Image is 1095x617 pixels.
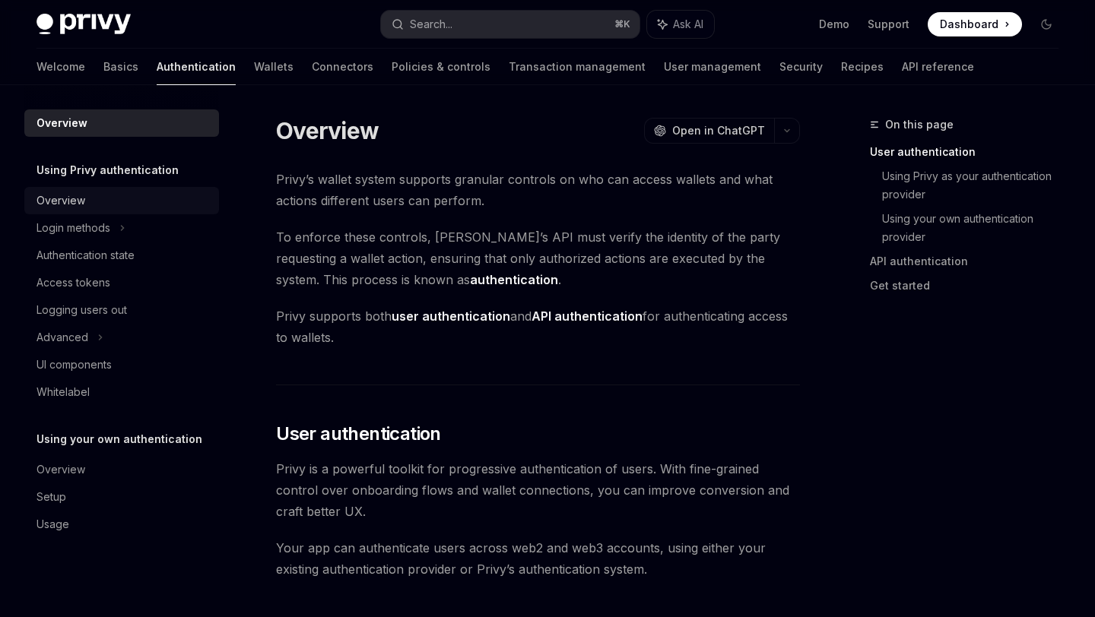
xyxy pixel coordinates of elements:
[24,109,219,137] a: Overview
[870,140,1071,164] a: User authentication
[24,511,219,538] a: Usage
[36,383,90,401] div: Whitelabel
[276,226,800,290] span: To enforce these controls, [PERSON_NAME]’s API must verify the identity of the party requesting a...
[36,114,87,132] div: Overview
[24,378,219,406] a: Whitelabel
[673,17,703,32] span: Ask AI
[410,15,452,33] div: Search...
[870,274,1071,298] a: Get started
[36,14,131,35] img: dark logo
[276,458,800,522] span: Privy is a powerful toolkit for progressive authentication of users. With fine-grained control ov...
[779,49,823,85] a: Security
[885,115,954,134] span: On this page
[276,169,800,211] span: Privy’s wallet system supports granular controls on who can access wallets and what actions diffe...
[24,242,219,269] a: Authentication state
[24,456,219,483] a: Overview
[24,351,219,378] a: UI components
[36,49,85,85] a: Welcome
[841,49,884,85] a: Recipes
[672,123,765,138] span: Open in ChatGPT
[276,117,379,144] h1: Overview
[36,356,112,374] div: UI components
[36,274,110,292] div: Access tokens
[868,17,909,32] a: Support
[509,49,646,85] a: Transaction management
[1034,12,1058,36] button: Toggle dark mode
[902,49,974,85] a: API reference
[103,49,138,85] a: Basics
[276,537,800,580] span: Your app can authenticate users across web2 and web3 accounts, using either your existing authent...
[928,12,1022,36] a: Dashboard
[392,49,490,85] a: Policies & controls
[254,49,294,85] a: Wallets
[276,305,800,348] span: Privy supports both and for authenticating access to wallets.
[870,249,1071,274] a: API authentication
[882,207,1071,249] a: Using your own authentication provider
[157,49,236,85] a: Authentication
[24,269,219,296] a: Access tokens
[312,49,373,85] a: Connectors
[36,219,110,237] div: Login methods
[24,296,219,324] a: Logging users out
[647,11,714,38] button: Ask AI
[392,308,510,324] strong: user authentication
[24,483,219,511] a: Setup
[644,118,774,144] button: Open in ChatGPT
[36,191,85,210] div: Overview
[819,17,849,32] a: Demo
[940,17,998,32] span: Dashboard
[664,49,761,85] a: User management
[381,11,639,38] button: Search...⌘K
[36,430,202,448] h5: Using your own authentication
[24,187,219,214] a: Overview
[36,515,69,533] div: Usage
[36,328,88,346] div: Advanced
[532,308,643,324] strong: API authentication
[36,246,135,264] div: Authentication state
[882,164,1071,207] a: Using Privy as your authentication provider
[614,18,630,30] span: ⌘ K
[36,161,179,179] h5: Using Privy authentication
[470,272,558,287] strong: authentication
[36,460,85,479] div: Overview
[276,422,441,446] span: User authentication
[36,488,66,506] div: Setup
[36,301,127,319] div: Logging users out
